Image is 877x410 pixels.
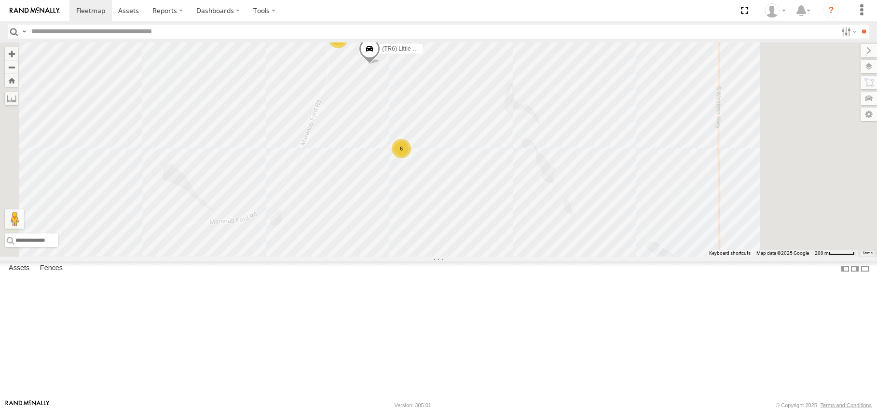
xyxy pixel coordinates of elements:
[5,47,18,60] button: Zoom in
[5,400,50,410] a: Visit our Website
[860,261,870,275] label: Hide Summary Table
[863,251,873,255] a: Terms
[395,402,431,408] div: Version: 305.01
[861,108,877,121] label: Map Settings
[20,25,28,39] label: Search Query
[709,250,751,257] button: Keyboard shortcuts
[823,3,839,18] i: ?
[392,139,411,158] div: 6
[5,209,24,229] button: Drag Pegman onto the map to open Street View
[776,402,872,408] div: © Copyright 2025 -
[837,25,858,39] label: Search Filter Options
[5,92,18,105] label: Measure
[4,262,34,275] label: Assets
[10,7,60,14] img: rand-logo.svg
[756,250,809,256] span: Map data ©2025 Google
[35,262,68,275] label: Fences
[840,261,850,275] label: Dock Summary Table to the Left
[815,250,829,256] span: 200 m
[850,261,860,275] label: Dock Summary Table to the Right
[5,74,18,87] button: Zoom Home
[812,250,858,257] button: Map Scale: 200 m per 50 pixels
[821,402,872,408] a: Terms and Conditions
[5,60,18,74] button: Zoom out
[761,3,789,18] div: Sandra Machin
[382,46,428,53] span: (TR6) Little Tipper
